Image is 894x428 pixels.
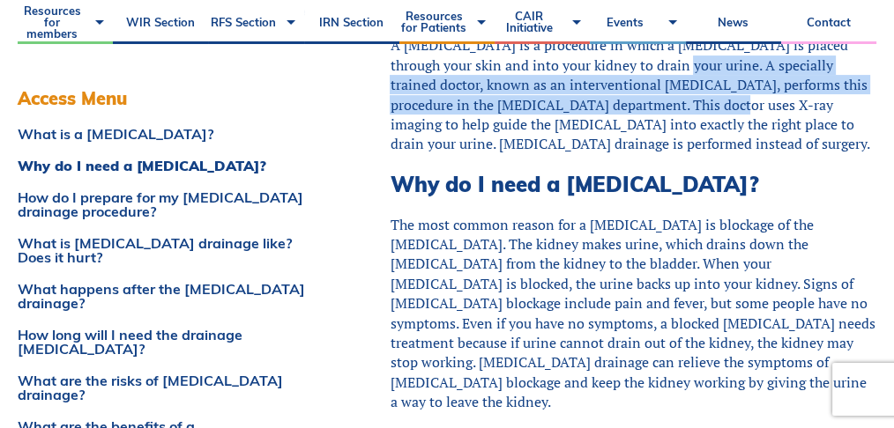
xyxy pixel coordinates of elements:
[390,172,876,197] h2: Why do I need a [MEDICAL_DATA]?
[18,190,313,218] a: How do I prepare for my [MEDICAL_DATA] drainage procedure?
[18,127,313,141] a: What is a [MEDICAL_DATA]?
[18,373,313,402] a: What are the risks of [MEDICAL_DATA] drainage?
[18,159,313,173] a: Why do I need a [MEDICAL_DATA]?
[18,328,313,356] a: How long will I need the drainage [MEDICAL_DATA]?
[390,215,876,412] div: The most common reason for a [MEDICAL_DATA] is blockage of the [MEDICAL_DATA]. The kidney makes u...
[18,88,313,109] h3: Access Menu
[18,236,313,264] a: What is [MEDICAL_DATA] drainage like? Does it hurt?
[390,35,876,153] div: A [MEDICAL_DATA] is a procedure in which a [MEDICAL_DATA] is placed through your skin and into yo...
[18,282,313,310] a: What happens after the [MEDICAL_DATA] drainage?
